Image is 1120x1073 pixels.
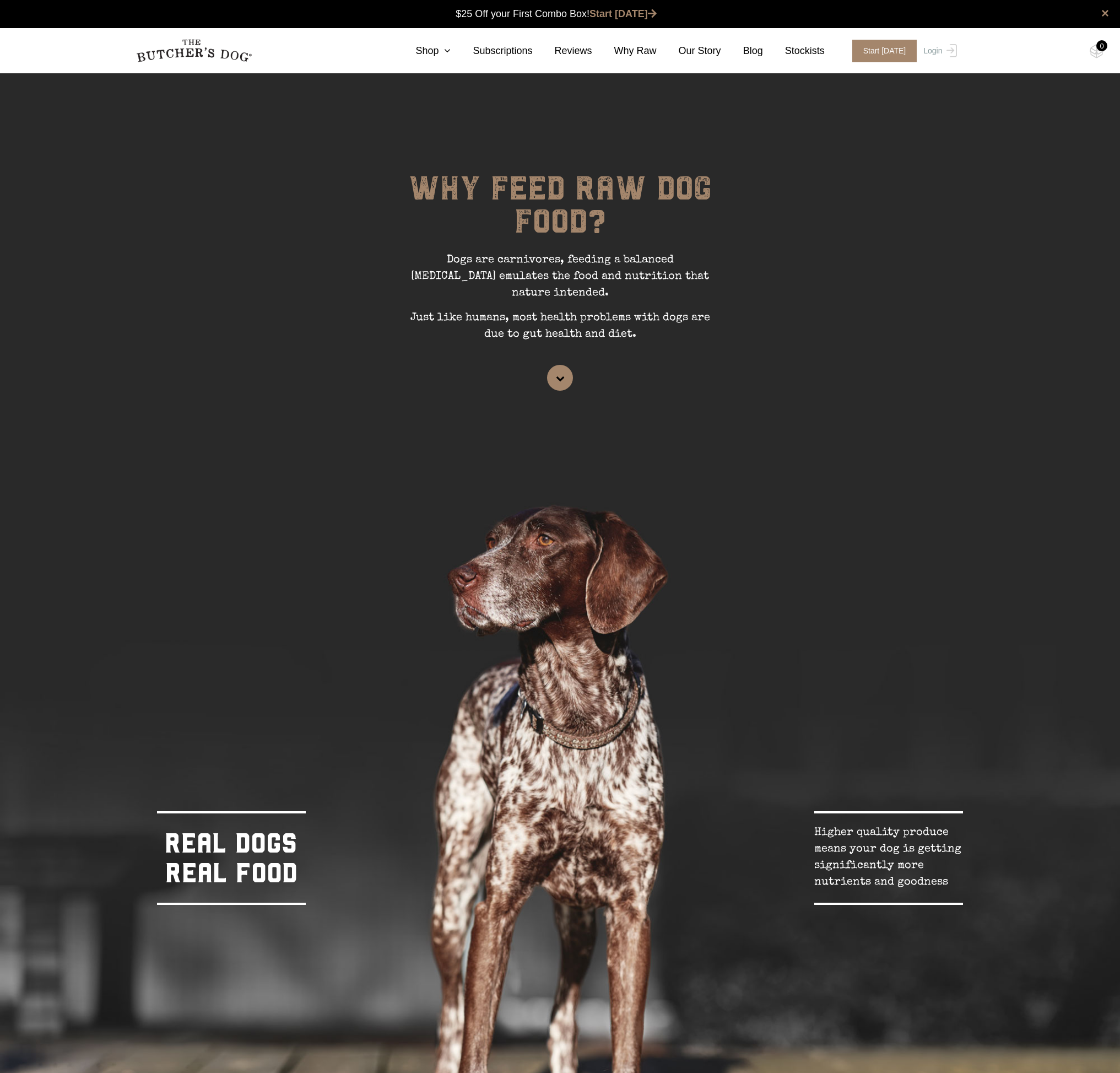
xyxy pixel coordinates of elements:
[1090,44,1103,58] img: TBD_Cart-Empty.png
[592,44,657,58] a: Why Raw
[395,172,726,252] h1: WHY FEED RAW DOG FOOD?
[451,44,532,58] a: Subscriptions
[763,44,825,58] a: Stockists
[721,44,763,58] a: Blog
[1096,40,1107,51] div: 0
[1101,7,1109,20] a: close
[157,811,306,905] div: REAL DOGS REAL FOOD
[533,44,592,58] a: Reviews
[921,40,956,62] a: Login
[395,310,726,351] p: Just like humans, most health problems with dogs are due to gut health and diet.
[852,40,917,62] span: Start [DATE]
[841,40,921,62] a: Start [DATE]
[393,44,451,58] a: Shop
[657,44,721,58] a: Our Story
[589,8,657,19] a: Start [DATE]
[395,252,726,310] p: Dogs are carnivores, feeding a balanced [MEDICAL_DATA] emulates the food and nutrition that natur...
